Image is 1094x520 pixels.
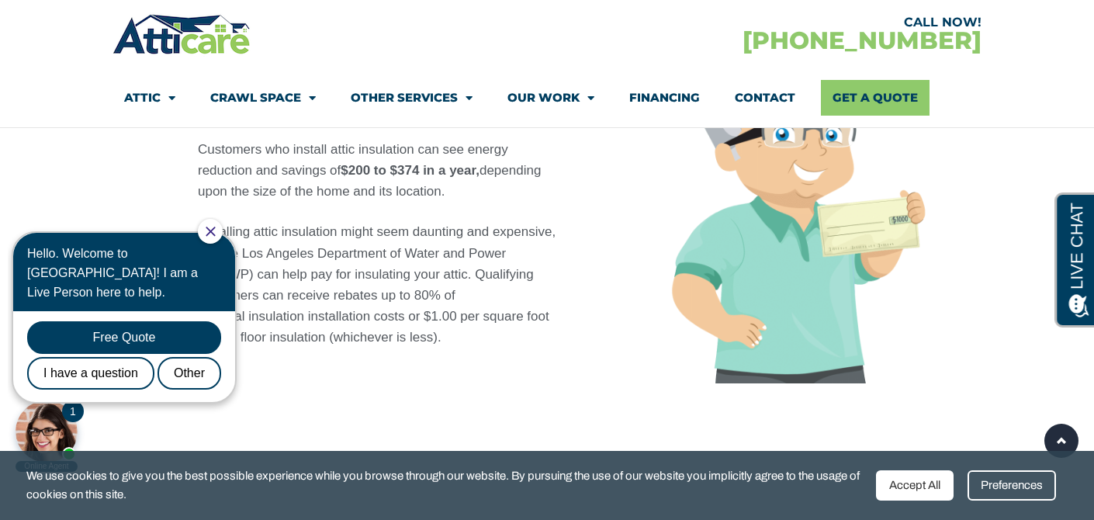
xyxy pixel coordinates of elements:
span: We use cookies to give you the best possible experience while you browse through our website. By ... [26,466,864,504]
a: Close Chat [198,9,208,19]
a: Our Work [507,80,594,116]
a: Get A Quote [821,80,930,116]
div: Preferences [968,470,1056,501]
div: Other [150,140,213,172]
p: Customers who install attic insulation can see energy reduction and savings of depending upon the... [198,139,562,203]
a: Contact [735,80,795,116]
strong: $200 to $374 in a year, [341,163,479,178]
div: Accept All [876,470,954,501]
a: Crawl Space [210,80,316,116]
div: Hello. Welcome to [GEOGRAPHIC_DATA]! I am a Live Person here to help. [19,26,213,85]
div: CALL NOW! [547,16,981,29]
span: Opens a chat window [38,12,125,32]
div: Close Chat [190,2,215,26]
a: Other Services [351,80,473,116]
div: Free Quote [19,104,213,137]
nav: Menu [124,80,970,116]
p: Installing attic insulation might seem daunting and expensive, but the Los Angeles Department of ... [198,221,562,348]
a: Attic [124,80,175,116]
div: I have a question [19,140,147,172]
iframe: Chat Invitation [8,217,256,473]
a: Financing [629,80,700,116]
div: Online Agent [8,244,70,255]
